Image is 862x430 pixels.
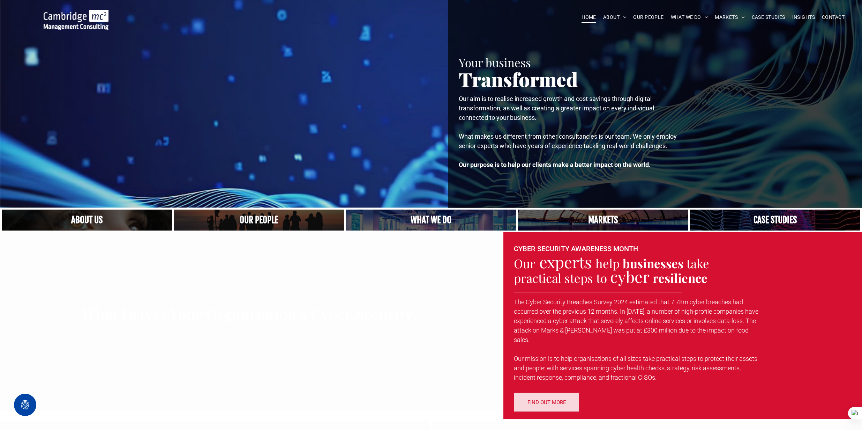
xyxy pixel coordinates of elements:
[514,255,535,271] span: Our
[514,393,579,411] a: FIND OUT MORE
[459,133,677,150] span: What makes us different from other consultancies is our team. We only employ senior experts who h...
[600,12,630,23] a: ABOUT
[514,245,638,253] font: CYBER SECURITY AWARENESS MONTH
[578,12,600,23] a: HOME
[459,66,578,92] span: Transformed
[527,393,566,411] span: FIND OUT MORE
[2,210,172,231] a: Close up of woman's face, centered on her eyes
[711,12,748,23] a: MARKETS
[518,210,688,231] a: Our Markets | Cambridge Management Consulting
[818,12,848,23] a: CONTACT
[595,255,620,271] span: help
[748,12,789,23] a: CASE STUDIES
[44,10,108,30] img: Go to Homepage
[653,270,707,286] strong: resilience
[346,210,516,231] a: A yoga teacher lifting his whole body off the ground in the peacock pose
[459,95,654,121] span: Our aim is to realise increased growth and cost savings through digital transformation, as well a...
[623,255,683,271] strong: businesses
[5,328,496,337] a: Read More →
[690,210,860,231] a: CASE STUDIES | See an Overview of All Our Case Studies | Cambridge Management Consulting
[667,12,712,23] a: WHAT WE DO
[5,306,496,322] a: What Drives Your Organisation’s Cyber Security?
[44,11,108,18] a: Your Business Transformed | Cambridge Management Consulting
[539,251,592,272] span: experts
[610,266,650,287] span: cyber
[514,298,758,343] span: The Cyber Security Breaches Survey 2024 estimated that 7.78m cyber breaches had occurred over the...
[514,355,757,381] span: Our mission is to help organisations of all sizes take practical steps to protect their assets an...
[630,12,667,23] a: OUR PEOPLE
[459,161,651,168] strong: Our purpose is to help our clients make a better impact on the world.
[459,54,531,70] span: Your business
[174,210,344,231] a: A crowd in silhouette at sunset, on a rise or lookout point
[514,255,709,286] span: take practical steps to
[789,12,818,23] a: INSIGHTS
